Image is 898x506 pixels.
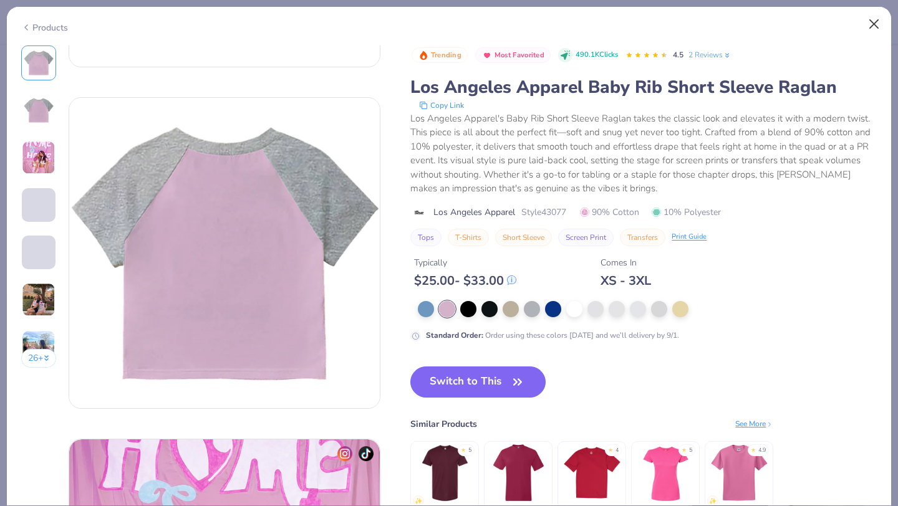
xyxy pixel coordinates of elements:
button: Badge Button [475,47,551,64]
img: newest.gif [415,497,422,505]
img: Tultex Unisex Fine Jersey T-Shirt [415,443,475,502]
img: Back [24,95,54,125]
button: 26+ [21,349,57,368]
div: Print Guide [672,232,707,242]
div: ★ [682,446,687,451]
button: Tops [410,229,442,246]
img: newest.gif [709,497,717,505]
div: Order using these colors [DATE] and we’ll delivery by 9/1. [426,330,679,341]
div: 4 [616,446,619,455]
div: ★ [751,446,756,451]
div: 5 [689,446,692,455]
button: copy to clipboard [415,99,468,112]
button: Screen Print [558,229,614,246]
button: Badge Button [412,47,468,64]
button: Switch to This [410,366,546,398]
div: 4.5 Stars [625,45,668,65]
img: Most Favorited sort [482,50,492,60]
span: 4.5 [673,50,683,60]
img: User generated content [22,222,24,255]
img: Trending sort [418,50,428,60]
div: $ 25.00 - $ 33.00 [414,273,516,289]
img: User generated content [22,141,56,174]
img: Back [69,98,380,408]
img: Hanes Adult Beefy-T® With Pocket [489,443,548,502]
img: tiktok-icon.png [359,446,374,461]
div: ★ [608,446,613,451]
img: Front [24,48,54,78]
div: Products [21,21,68,34]
img: User generated content [22,330,56,364]
span: Style 43077 [521,206,566,219]
span: Trending [431,52,461,59]
img: Tultex Women's Fine Jersey Slim Fit T-Shirt [636,443,695,502]
span: Most Favorited [495,52,544,59]
div: Similar Products [410,418,477,431]
div: Comes In [601,256,651,269]
div: ★ [461,446,466,451]
div: Los Angeles Apparel's Baby Rib Short Sleeve Raglan takes the classic look and elevates it with a ... [410,112,877,196]
button: Close [862,12,886,36]
button: T-Shirts [448,229,489,246]
div: XS - 3XL [601,273,651,289]
img: User generated content [22,283,56,317]
button: Short Sleeve [495,229,552,246]
span: 10% Polyester [652,206,721,219]
img: brand logo [410,208,427,217]
div: Los Angeles Apparel Baby Rib Short Sleeve Raglan [410,75,877,99]
button: Transfers [620,229,665,246]
img: User generated content [22,269,24,303]
span: 90% Cotton [580,206,639,219]
img: insta-icon.png [337,446,352,461]
a: 2 Reviews [688,49,731,60]
span: 490.1K Clicks [576,50,618,60]
div: 5 [468,446,471,455]
img: Hanes Hanes Adult Cool Dri® With Freshiq T-Shirt [562,443,622,502]
div: Typically [414,256,516,269]
div: See More [735,418,773,429]
div: 4.9 [758,446,766,455]
span: Los Angeles Apparel [433,206,515,219]
strong: Standard Order : [426,330,483,340]
img: Jerzees Adult Dri-Power® Active T-Shirt [710,443,769,502]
